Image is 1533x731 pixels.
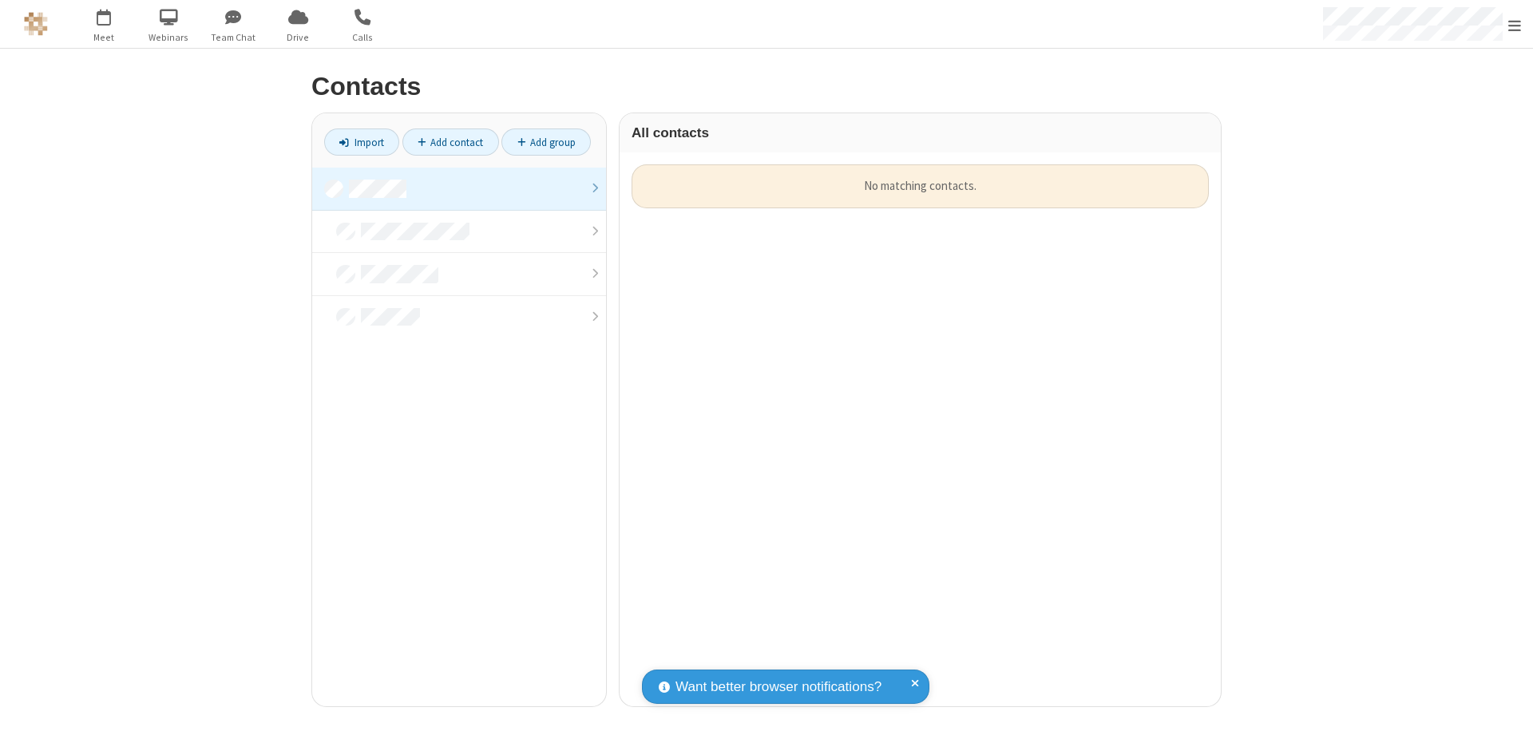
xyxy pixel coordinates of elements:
[632,164,1209,208] div: No matching contacts.
[402,128,499,156] a: Add contact
[24,12,48,36] img: QA Selenium DO NOT DELETE OR CHANGE
[632,125,1209,140] h3: All contacts
[675,677,881,697] span: Want better browser notifications?
[139,30,199,45] span: Webinars
[74,30,134,45] span: Meet
[204,30,263,45] span: Team Chat
[311,73,1222,101] h2: Contacts
[501,128,591,156] a: Add group
[333,30,393,45] span: Calls
[620,152,1221,706] div: grid
[324,128,399,156] a: Import
[268,30,328,45] span: Drive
